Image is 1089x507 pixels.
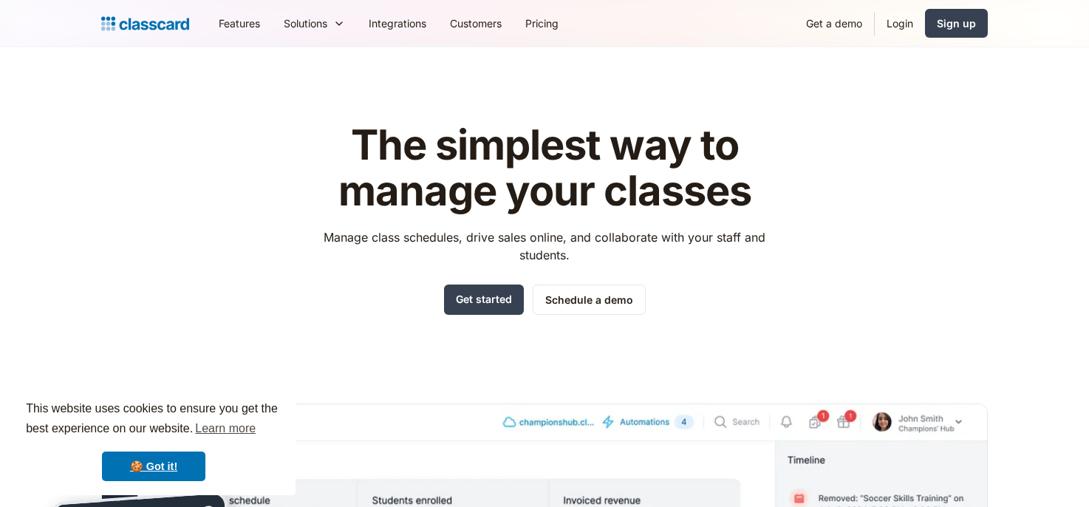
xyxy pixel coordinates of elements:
[925,9,988,38] a: Sign up
[272,7,357,40] div: Solutions
[193,418,258,440] a: learn more about cookies
[513,7,570,40] a: Pricing
[101,13,189,34] a: home
[102,452,205,481] a: dismiss cookie message
[444,285,524,315] a: Get started
[875,7,925,40] a: Login
[310,228,779,264] p: Manage class schedules, drive sales online, and collaborate with your staff and students.
[12,386,296,495] div: cookieconsent
[357,7,438,40] a: Integrations
[794,7,874,40] a: Get a demo
[310,123,779,214] h1: The simplest way to manage your classes
[533,285,646,315] a: Schedule a demo
[937,16,976,31] div: Sign up
[284,16,327,31] div: Solutions
[26,400,281,440] span: This website uses cookies to ensure you get the best experience on our website.
[438,7,513,40] a: Customers
[207,7,272,40] a: Features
